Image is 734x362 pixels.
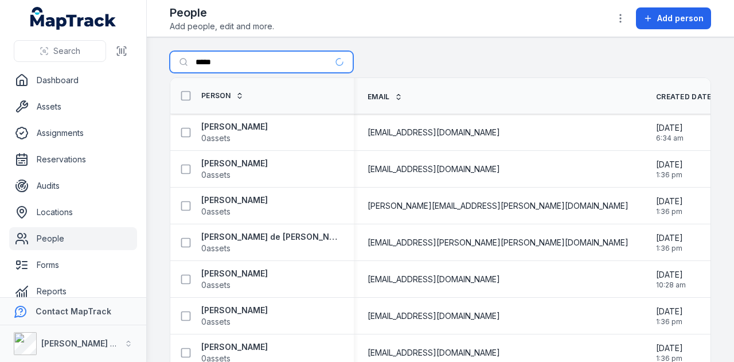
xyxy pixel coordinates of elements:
span: [DATE] [656,122,684,134]
a: Email [368,92,403,102]
a: Forms [9,254,137,277]
a: Assets [9,95,137,118]
button: Add person [636,7,711,29]
span: [EMAIL_ADDRESS][DOMAIN_NAME] [368,347,500,359]
strong: [PERSON_NAME] [201,194,268,206]
span: Add person [657,13,704,24]
a: Reports [9,280,137,303]
span: 0 assets [201,133,231,144]
a: Created Date [656,92,724,102]
time: 24/03/2025, 1:36:38 pm [656,306,683,326]
a: Reservations [9,148,137,171]
a: [PERSON_NAME] de [PERSON_NAME]0assets [201,231,340,254]
span: Add people, edit and more. [170,21,274,32]
a: People [9,227,137,250]
a: Dashboard [9,69,137,92]
span: 6:34 am [656,134,684,143]
a: [PERSON_NAME]0assets [201,268,268,291]
a: MapTrack [30,7,116,30]
span: Email [368,92,390,102]
time: 02/05/2025, 10:28:21 am [656,269,686,290]
h2: People [170,5,274,21]
span: 0 assets [201,243,231,254]
a: Assignments [9,122,137,145]
span: 0 assets [201,316,231,328]
span: Person [201,91,231,100]
span: 0 assets [201,279,231,291]
time: 08/07/2025, 6:34:37 am [656,122,684,143]
strong: [PERSON_NAME] [201,341,268,353]
span: [EMAIL_ADDRESS][DOMAIN_NAME] [368,274,500,285]
span: [DATE] [656,306,683,317]
a: Locations [9,201,137,224]
strong: Contact MapTrack [36,306,111,316]
span: [DATE] [656,269,686,281]
span: 0 assets [201,169,231,181]
time: 24/03/2025, 1:36:38 pm [656,159,683,180]
a: Person [201,91,244,100]
a: [PERSON_NAME]0assets [201,194,268,217]
span: [DATE] [656,159,683,170]
span: [DATE] [656,232,683,244]
strong: [PERSON_NAME] [201,121,268,133]
span: [EMAIL_ADDRESS][PERSON_NAME][PERSON_NAME][DOMAIN_NAME] [368,237,628,248]
a: [PERSON_NAME]0assets [201,121,268,144]
span: [DATE] [656,342,683,354]
span: 0 assets [201,206,231,217]
span: 10:28 am [656,281,686,290]
time: 24/03/2025, 1:36:38 pm [656,232,683,253]
strong: [PERSON_NAME] [201,158,268,169]
span: [EMAIL_ADDRESS][DOMAIN_NAME] [368,310,500,322]
a: [PERSON_NAME]0assets [201,305,268,328]
strong: [PERSON_NAME] de [PERSON_NAME] [201,231,340,243]
span: 1:36 pm [656,317,683,326]
strong: [PERSON_NAME] Group [41,338,135,348]
span: 1:36 pm [656,207,683,216]
span: [EMAIL_ADDRESS][DOMAIN_NAME] [368,127,500,138]
a: Audits [9,174,137,197]
strong: [PERSON_NAME] [201,268,268,279]
span: [DATE] [656,196,683,207]
button: Search [14,40,106,62]
span: 1:36 pm [656,170,683,180]
strong: [PERSON_NAME] [201,305,268,316]
span: [EMAIL_ADDRESS][DOMAIN_NAME] [368,164,500,175]
a: [PERSON_NAME]0assets [201,158,268,181]
span: Created Date [656,92,712,102]
span: Search [53,45,80,57]
span: 1:36 pm [656,244,683,253]
time: 24/03/2025, 1:36:38 pm [656,196,683,216]
span: [PERSON_NAME][EMAIL_ADDRESS][PERSON_NAME][DOMAIN_NAME] [368,200,628,212]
